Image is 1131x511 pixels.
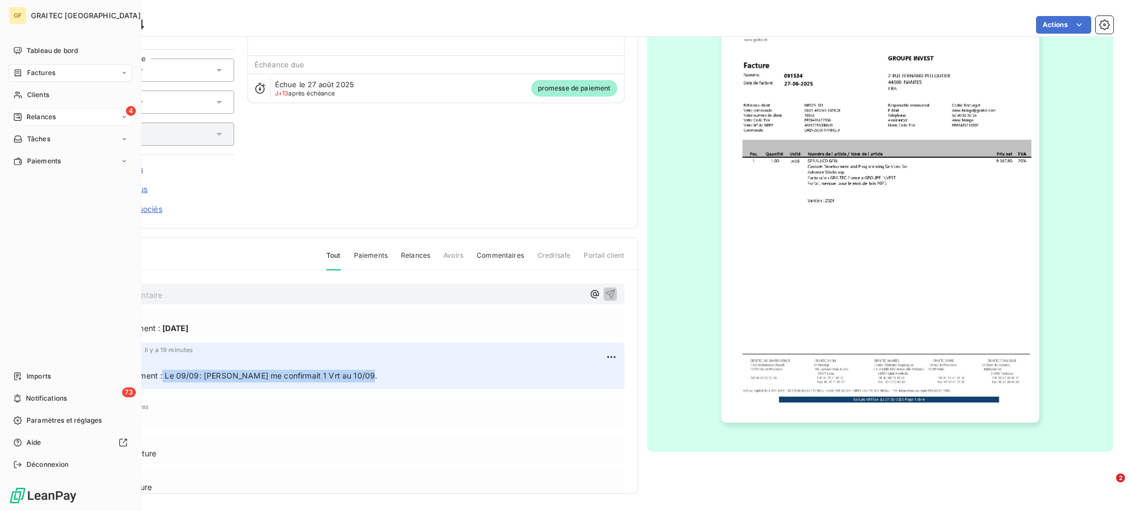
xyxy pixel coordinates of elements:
span: Paramètres et réglages [27,416,102,425]
a: Aide [9,434,132,451]
span: Tâches [27,134,50,144]
span: Paiements [354,251,388,269]
span: Notifications [26,393,67,403]
span: Relances [401,251,430,269]
span: promesse de paiement [531,80,617,97]
span: Promesse de paiement : Le 09/09: [PERSON_NAME] me confirmait 1 Vrt au 10/09. [73,371,377,380]
button: Actions [1036,16,1091,34]
div: GF [9,7,27,24]
iframe: Intercom live chat [1093,473,1120,500]
span: Échéance due [255,60,305,69]
span: GRAITEC [GEOGRAPHIC_DATA] [31,11,141,20]
span: 73 [122,387,136,397]
span: Tableau de bord [27,46,78,56]
span: 2 [1116,473,1125,482]
span: Tout [326,251,341,270]
span: Paiements [27,156,61,166]
span: [DATE] [162,322,188,334]
span: Creditsafe [537,251,571,269]
span: après échéance [275,90,335,97]
span: Imports [27,371,51,381]
span: Avoirs [443,251,463,269]
span: Aide [27,438,41,448]
img: Logo LeanPay [9,487,77,504]
span: Clients [27,90,49,100]
span: il y a 19 minutes [145,347,193,353]
span: Échue le 27 août 2025 [275,80,354,89]
span: J+13 [275,89,289,97]
span: 4 [126,106,136,116]
span: Commentaires [477,251,524,269]
span: Portail client [584,251,624,269]
span: Factures [27,68,55,78]
span: Déconnexion [27,460,69,470]
span: Relances [27,112,56,122]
